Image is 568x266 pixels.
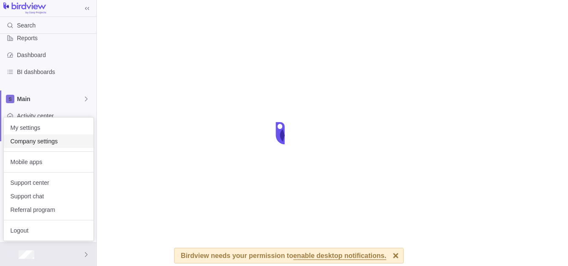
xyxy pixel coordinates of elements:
[4,224,93,237] a: Logout
[11,206,87,214] span: Referral program
[5,250,15,260] div: sleuth
[11,123,87,132] span: My settings
[4,176,93,189] a: Support center
[11,192,87,200] span: Support chat
[11,178,87,187] span: Support center
[4,155,93,169] a: Mobile apps
[4,203,93,217] a: Referral program
[4,189,93,203] a: Support chat
[11,226,87,235] span: Logout
[4,134,93,148] a: Company settings
[11,158,87,166] span: Mobile apps
[11,137,87,145] span: Company settings
[4,121,93,134] a: My settings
